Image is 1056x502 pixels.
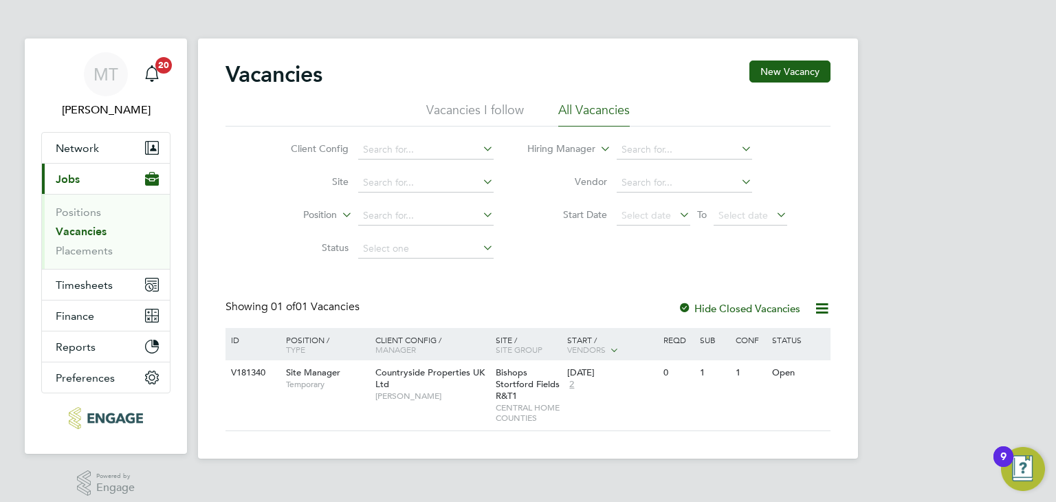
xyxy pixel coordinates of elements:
h2: Vacancies [225,61,322,88]
div: [DATE] [567,367,657,379]
nav: Main navigation [25,39,187,454]
div: 0 [660,360,696,386]
div: 1 [732,360,768,386]
label: Hide Closed Vacancies [678,302,800,315]
div: Site / [492,328,564,361]
input: Select one [358,239,494,259]
span: To [693,206,711,223]
label: Vendor [528,175,607,188]
span: 01 Vacancies [271,300,360,314]
label: Site [269,175,349,188]
input: Search for... [358,206,494,226]
span: Preferences [56,371,115,384]
button: Preferences [42,362,170,393]
span: Site Group [496,344,542,355]
span: Countryside Properties UK Ltd [375,367,485,390]
div: Open [769,360,828,386]
span: Select date [621,209,671,221]
span: [PERSON_NAME] [375,391,489,402]
span: Powered by [96,470,135,482]
span: Select date [718,209,768,221]
button: New Vacancy [749,61,830,83]
button: Timesheets [42,270,170,300]
a: 20 [138,52,166,96]
a: Placements [56,244,113,257]
a: Positions [56,206,101,219]
span: Engage [96,482,135,494]
input: Search for... [617,140,752,160]
input: Search for... [358,140,494,160]
div: Sub [696,328,732,351]
label: Start Date [528,208,607,221]
button: Reports [42,331,170,362]
span: Vendors [567,344,606,355]
div: Client Config / [372,328,492,361]
span: Temporary [286,379,368,390]
div: Start / [564,328,660,362]
label: Client Config [269,142,349,155]
input: Search for... [358,173,494,193]
li: All Vacancies [558,102,630,127]
div: Showing [225,300,362,314]
button: Finance [42,301,170,331]
label: Hiring Manager [516,142,595,156]
div: Status [769,328,828,351]
button: Jobs [42,164,170,194]
div: Reqd [660,328,696,351]
div: Position / [276,328,372,361]
span: MT [93,65,118,83]
img: acr-ltd-logo-retina.png [69,407,142,429]
div: V181340 [228,360,276,386]
li: Vacancies I follow [426,102,524,127]
span: Timesheets [56,279,113,292]
label: Position [258,208,337,222]
input: Search for... [617,173,752,193]
span: Reports [56,340,96,353]
a: MT[PERSON_NAME] [41,52,170,118]
a: Vacancies [56,225,107,238]
span: 01 of [271,300,296,314]
button: Open Resource Center, 9 new notifications [1001,447,1045,491]
span: Martina Taylor [41,102,170,118]
span: Manager [375,344,416,355]
div: 9 [1000,457,1006,474]
span: Jobs [56,173,80,186]
span: CENTRAL HOME COUNTIES [496,402,561,424]
div: 1 [696,360,732,386]
span: Network [56,142,99,155]
a: Go to home page [41,407,170,429]
button: Network [42,133,170,163]
span: 2 [567,379,576,391]
span: Bishops Stortford Fields R&T1 [496,367,560,402]
label: Status [269,241,349,254]
span: 20 [155,57,172,74]
div: Conf [732,328,768,351]
span: Finance [56,309,94,323]
span: Type [286,344,305,355]
div: ID [228,328,276,351]
span: Site Manager [286,367,340,378]
a: Powered byEngage [77,470,135,496]
div: Jobs [42,194,170,269]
